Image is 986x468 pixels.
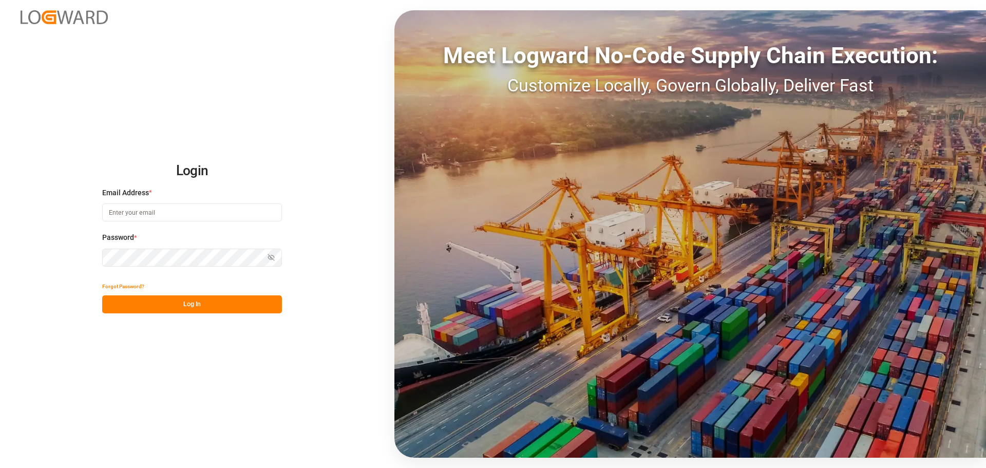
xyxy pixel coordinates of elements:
[102,155,282,188] h2: Login
[102,203,282,221] input: Enter your email
[102,232,134,243] span: Password
[394,72,986,99] div: Customize Locally, Govern Globally, Deliver Fast
[102,188,149,198] span: Email Address
[21,10,108,24] img: Logward_new_orange.png
[102,277,144,295] button: Forgot Password?
[394,39,986,72] div: Meet Logward No-Code Supply Chain Execution:
[102,295,282,313] button: Log In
